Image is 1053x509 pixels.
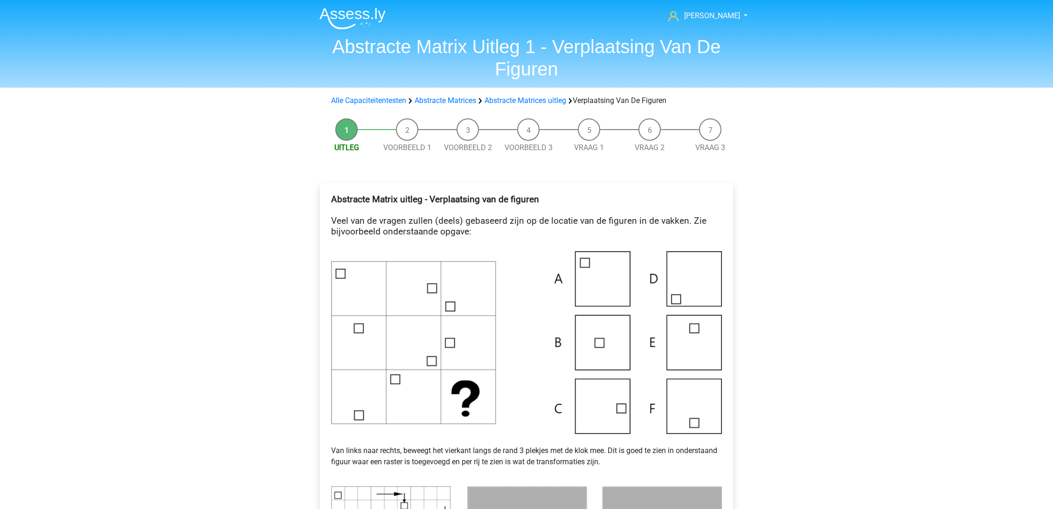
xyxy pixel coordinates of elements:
[444,143,492,152] a: Voorbeeld 2
[312,35,741,80] h1: Abstracte Matrix Uitleg 1 - Verplaatsing Van De Figuren
[331,96,406,105] a: Alle Capaciteitentesten
[635,143,665,152] a: Vraag 2
[331,251,722,434] img: voorbeeld1.png
[331,194,539,205] b: Abstracte Matrix uitleg - Verplaatsing van de figuren
[331,194,722,248] h4: Veel van de vragen zullen (deels) gebaseerd zijn op de locatie van de figuren in de vakken. Zie b...
[415,96,476,105] a: Abstracte Matrices
[574,143,604,152] a: Vraag 1
[334,143,359,152] a: Uitleg
[319,7,386,29] img: Assessly
[695,143,725,152] a: Vraag 3
[665,10,741,21] a: [PERSON_NAME]
[331,434,722,479] p: Van links naar rechts, beweegt het vierkant langs de rand 3 plekjes met de klok mee. Dit is goed ...
[485,96,566,105] a: Abstracte Matrices uitleg
[684,11,740,20] span: [PERSON_NAME]
[383,143,431,152] a: Voorbeeld 1
[505,143,553,152] a: Voorbeeld 3
[327,95,726,106] div: Verplaatsing Van De Figuren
